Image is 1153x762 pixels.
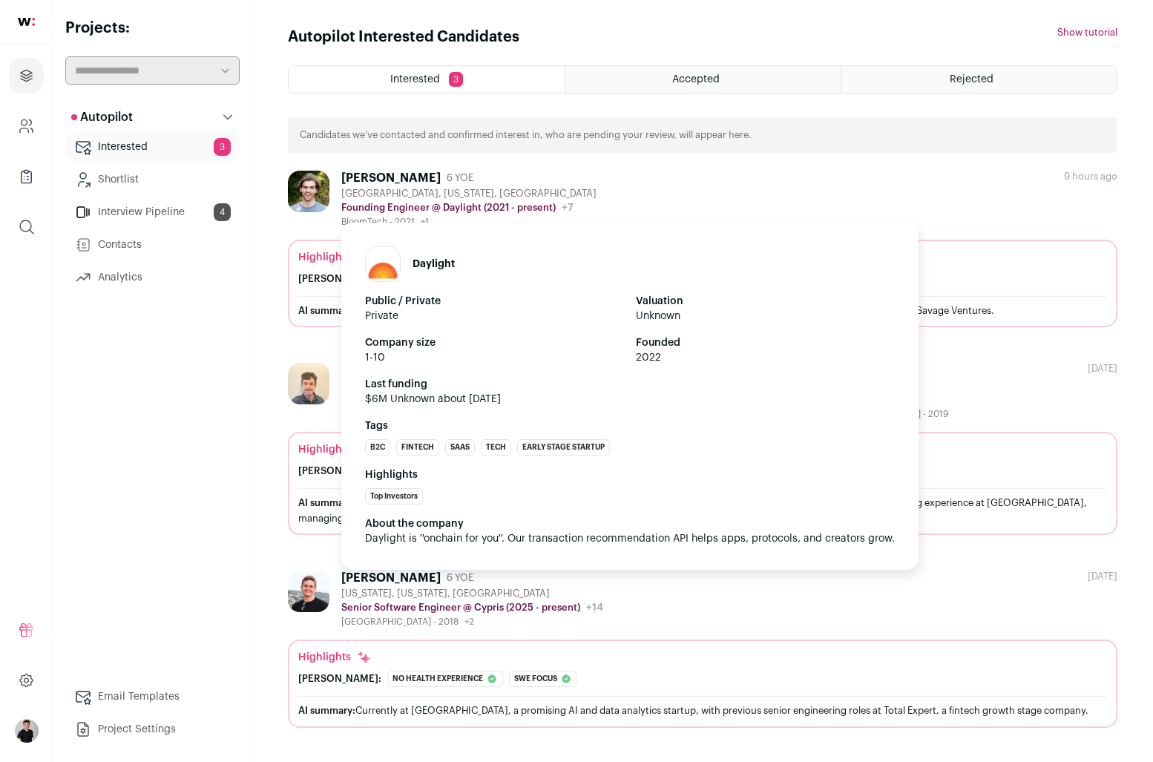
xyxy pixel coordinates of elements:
a: Company Lists [9,159,44,194]
div: [DATE] [1088,571,1117,582]
a: [PERSON_NAME] 6 YOE [GEOGRAPHIC_DATA], [US_STATE], [GEOGRAPHIC_DATA] Founding Engineer @ Daylight... [288,171,1117,327]
div: Highlights [298,650,372,665]
strong: Last funding [365,377,895,392]
li: SaaS [445,439,475,456]
span: AI summary: [298,498,355,508]
span: AI summary: [298,306,355,315]
div: Founding Engineer at Daylight, a cutting-edge fintech startup with $6M funding, and previously a ... [298,303,1107,318]
a: [PERSON_NAME] 6 YOE [US_STATE], [US_STATE], [GEOGRAPHIC_DATA] Senior Software Engineer @ Cypris (... [288,571,1117,727]
img: wellfound-shorthand-0d5821cbd27db2630d0214b213865d53afaa358527fdda9d0ea32b1df1b89c2c.svg [18,18,35,26]
span: 1-10 [365,350,624,365]
li: B2C [365,439,390,456]
a: Rejected [841,66,1117,93]
div: Currently at [GEOGRAPHIC_DATA], a promising AI and data analytics startup, with previous senior e... [298,703,1107,718]
span: +2 [464,617,474,626]
strong: Highlights [365,467,895,482]
strong: Founded [636,335,895,350]
div: Highlights [298,442,372,457]
a: Contacts [65,230,240,260]
a: Shortlist [65,165,240,194]
img: 65b7558c85e8a489970ea4e1272d12fec9753159c95d06671b21b2f95b30f3a9 [288,171,329,212]
h1: Daylight [413,257,455,272]
span: 4 [214,203,231,221]
div: Swe focus [509,671,577,687]
a: Interested3 [65,132,240,162]
strong: Tags [365,418,895,433]
div: [PERSON_NAME] [341,571,441,585]
strong: Valuation [636,294,895,309]
span: Private [365,309,624,323]
span: Interested [390,74,440,85]
button: Autopilot [65,102,240,132]
strong: Public / Private [365,294,624,309]
button: Open dropdown [15,719,39,743]
img: 19277569-medium_jpg [15,719,39,743]
p: Senior Software Engineer @ Cypris (2025 - present) [341,602,580,614]
div: [GEOGRAPHIC_DATA] - 2018 [341,616,603,628]
span: Unknown [636,309,895,323]
strong: Company size [365,335,624,350]
div: [PERSON_NAME]: [298,273,381,285]
div: No health experience [387,671,503,687]
a: Company and ATS Settings [9,108,44,144]
div: [PERSON_NAME]: [298,465,381,477]
span: Accepted [672,74,720,85]
button: Show tutorial [1057,27,1117,39]
span: AI summary: [298,706,355,715]
div: Highlights [298,250,372,265]
h2: Projects: [65,18,240,39]
span: Daylight is ''onchain for you''. Our transaction recommendation API helps apps, protocols, and cr... [365,533,895,544]
a: Analytics [65,263,240,292]
a: Accepted [565,66,841,93]
span: $6M Unknown about [DATE] [365,392,895,407]
p: Founding Engineer @ Daylight (2021 - present) [341,202,556,214]
span: 6 YOE [447,572,473,584]
div: [PERSON_NAME] [341,171,441,185]
div: [PERSON_NAME]: [298,673,381,685]
a: Email Templates [65,682,240,712]
img: 0b8e94a63f80d204ce2688ffeb06842b764e41d0cd11787f68a4ffc4c3daa7be.jpg [366,247,400,281]
span: +7 [562,203,574,213]
li: Tech [481,439,511,456]
span: +14 [586,602,603,613]
span: 3 [214,138,231,156]
li: Early Stage Startup [517,439,610,456]
li: Fintech [396,439,439,456]
div: Currently a Software Engineer at [GEOGRAPHIC_DATA], leveraging AI to enhance customer experiences... [298,495,1107,526]
a: Project Settings [65,715,240,744]
div: [GEOGRAPHIC_DATA], [US_STATE], [GEOGRAPHIC_DATA] [341,188,597,200]
a: [PERSON_NAME] 5 YOE [GEOGRAPHIC_DATA], [US_STATE], [GEOGRAPHIC_DATA] Software Engineer @ Impel (2... [288,363,1117,535]
div: [DATE] [1088,363,1117,375]
li: Top Investors [365,488,423,505]
div: [US_STATE], [US_STATE], [GEOGRAPHIC_DATA] [341,588,603,600]
a: Interview Pipeline4 [65,197,240,227]
span: 3 [449,72,463,87]
span: 2022 [636,350,895,365]
p: Autopilot [71,108,133,126]
div: About the company [365,516,895,531]
div: 9 hours ago [1064,171,1117,183]
span: Rejected [950,74,993,85]
span: 6 YOE [447,172,473,184]
p: Candidates we’ve contacted and confirmed interest in, who are pending your review, will appear here. [300,129,752,141]
h1: Autopilot Interested Candidates [288,27,519,47]
a: Projects [9,58,44,93]
img: 39fb26fc8ce0ab0ab5e41ec077ecf178131f91dd9434400c7a6c25a61b57596b [288,571,329,612]
img: 07efe628fd20b3041e0101abef6dd1a35800f1882ecd55e563e8740da2edc179.png [288,363,329,404]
